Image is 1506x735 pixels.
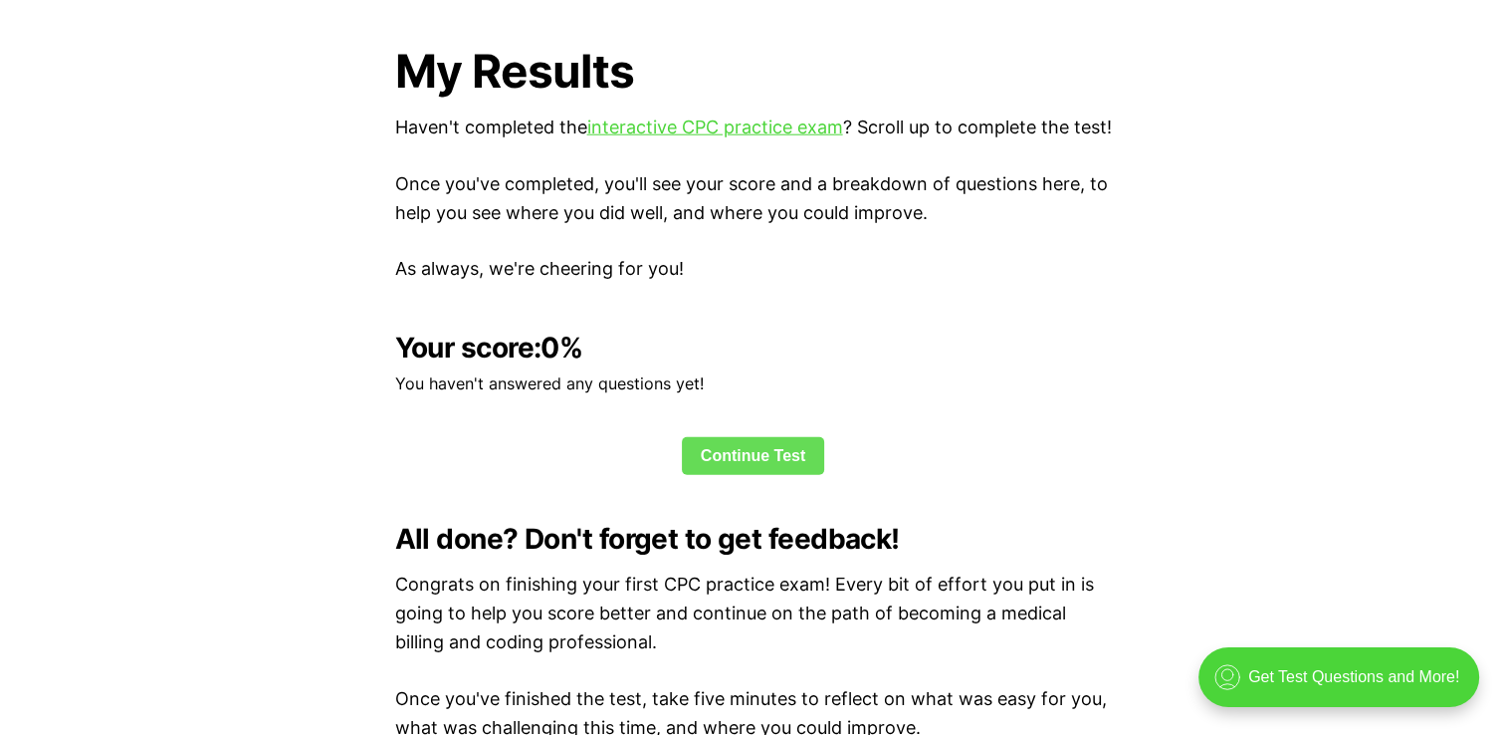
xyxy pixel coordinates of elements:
[395,371,1112,397] p: You haven't answered any questions yet!
[395,332,1112,364] h2: Your score:
[587,117,843,137] a: interactive CPC practice exam
[682,437,825,475] a: Continue Test
[395,114,1112,142] p: Haven't completed the ? Scroll up to complete the test!
[1182,637,1506,735] iframe: portal-trigger
[395,571,1112,656] p: Congrats on finishing your first CPC practice exam! Every bit of effort you put in is going to he...
[395,170,1112,228] p: Once you've completed, you'll see your score and a breakdown of questions here, to help you see w...
[395,45,1112,98] h1: My Results
[395,523,1112,555] h2: All done? Don't forget to get feedback!
[540,331,582,365] b: 0 %
[395,255,1112,284] p: As always, we're cheering for you!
